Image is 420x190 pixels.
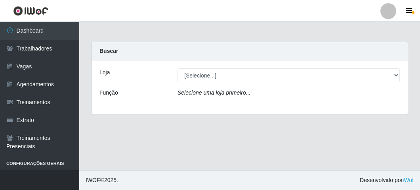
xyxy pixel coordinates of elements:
span: © 2025 . [86,176,118,184]
a: iWof [403,177,414,183]
img: CoreUI Logo [13,6,48,16]
strong: Buscar [99,48,118,54]
span: Desenvolvido por [360,176,414,184]
label: Função [99,89,118,97]
span: IWOF [86,177,100,183]
label: Loja [99,68,110,77]
i: Selecione uma loja primeiro... [178,89,250,96]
